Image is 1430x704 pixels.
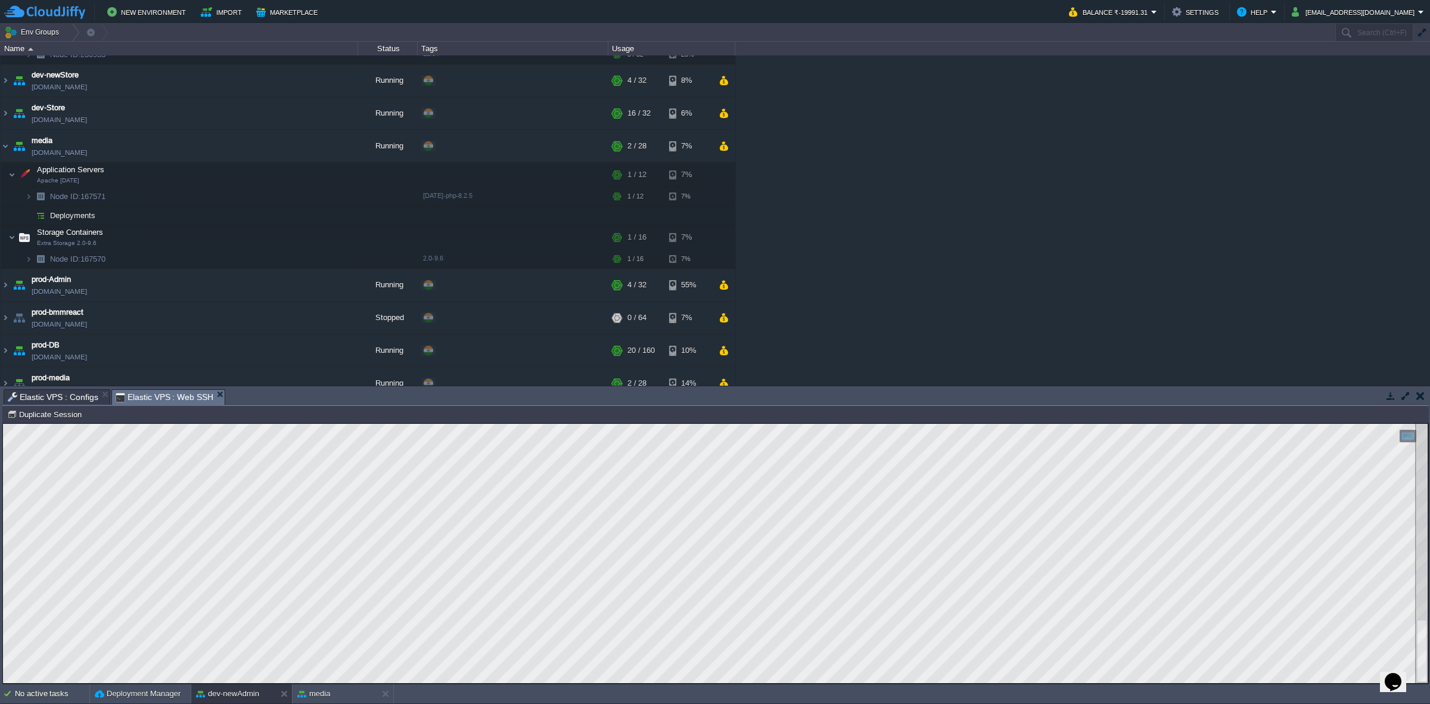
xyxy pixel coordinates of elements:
div: Running [358,334,418,367]
div: 1 / 16 [627,250,643,268]
img: AMDAwAAAACH5BAEAAAAALAAAAAABAAEAAAICRAEAOw== [16,225,33,249]
a: Node ID:167570 [49,254,107,264]
img: AMDAwAAAACH5BAEAAAAALAAAAAABAAEAAAICRAEAOw== [28,48,33,51]
a: prod-bmmreact [32,306,83,318]
span: Node ID: [50,255,80,263]
img: AMDAwAAAACH5BAEAAAAALAAAAAABAAEAAAICRAEAOw== [1,97,10,129]
div: Stopped [358,302,418,334]
div: 7% [669,250,708,268]
div: Running [358,64,418,97]
a: Storage ContainersExtra Storage 2.0-9.6 [36,228,105,237]
span: [DATE]-php-8.2.5 [423,192,472,199]
div: 1 / 12 [627,163,646,187]
a: [DOMAIN_NAME] [32,384,87,396]
button: dev-newAdmin [196,688,259,700]
div: 2 / 28 [627,130,646,162]
iframe: chat widget [1380,656,1418,692]
a: Deployments [49,210,97,221]
img: AMDAwAAAACH5BAEAAAAALAAAAAABAAEAAAICRAEAOw== [32,206,49,225]
div: 16 / 32 [627,97,651,129]
div: 10% [669,334,708,367]
span: [DOMAIN_NAME] [32,351,87,363]
span: 167570 [49,254,107,264]
img: AMDAwAAAACH5BAEAAAAALAAAAAABAAEAAAICRAEAOw== [8,163,15,187]
div: 6% [669,97,708,129]
div: 8% [669,64,708,97]
img: AMDAwAAAACH5BAEAAAAALAAAAAABAAEAAAICRAEAOw== [1,269,10,301]
div: No active tasks [15,684,89,703]
img: AMDAwAAAACH5BAEAAAAALAAAAAABAAEAAAICRAEAOw== [32,250,49,268]
span: Storage Containers [36,227,105,237]
img: AMDAwAAAACH5BAEAAAAALAAAAAABAAEAAAICRAEAOw== [25,206,32,225]
span: Apache [DATE] [37,177,79,184]
div: Running [358,367,418,399]
div: Tags [418,42,608,55]
div: Status [359,42,417,55]
img: AMDAwAAAACH5BAEAAAAALAAAAAABAAEAAAICRAEAOw== [11,97,27,129]
span: Elastic VPS : Web SSH [116,390,214,405]
img: AMDAwAAAACH5BAEAAAAALAAAAAABAAEAAAICRAEAOw== [16,163,33,187]
a: dev-Store [32,102,65,114]
button: [EMAIL_ADDRESS][DOMAIN_NAME] [1292,5,1418,19]
button: Deployment Manager [95,688,181,700]
div: 4 / 32 [627,269,646,301]
div: Running [358,130,418,162]
button: Duplicate Session [7,409,85,420]
span: [DOMAIN_NAME] [32,114,87,126]
span: [DOMAIN_NAME] [32,286,87,297]
div: 2 / 28 [627,367,646,399]
img: AMDAwAAAACH5BAEAAAAALAAAAAABAAEAAAICRAEAOw== [1,64,10,97]
img: AMDAwAAAACH5BAEAAAAALAAAAAABAAEAAAICRAEAOw== [11,269,27,301]
div: 14% [669,367,708,399]
a: prod-Admin [32,274,71,286]
img: AMDAwAAAACH5BAEAAAAALAAAAAABAAEAAAICRAEAOw== [1,302,10,334]
span: 167571 [49,191,107,201]
span: Node ID: [50,192,80,201]
div: Running [358,97,418,129]
img: AMDAwAAAACH5BAEAAAAALAAAAAABAAEAAAICRAEAOw== [32,187,49,206]
a: media [32,135,52,147]
span: Elastic VPS : Configs [8,390,98,404]
div: 7% [669,130,708,162]
img: AMDAwAAAACH5BAEAAAAALAAAAAABAAEAAAICRAEAOw== [1,334,10,367]
button: Balance ₹-19991.31 [1069,5,1151,19]
span: 2.0-9.6 [423,255,443,262]
div: 1 / 12 [627,187,643,206]
img: AMDAwAAAACH5BAEAAAAALAAAAAABAAEAAAICRAEAOw== [1,130,10,162]
a: Application ServersApache [DATE] [36,165,106,174]
button: Settings [1172,5,1222,19]
img: AMDAwAAAACH5BAEAAAAALAAAAAABAAEAAAICRAEAOw== [11,302,27,334]
img: AMDAwAAAACH5BAEAAAAALAAAAAABAAEAAAICRAEAOw== [11,64,27,97]
a: dev-newStore [32,69,79,81]
a: prod-media [32,372,70,384]
a: Node ID:167571 [49,191,107,201]
div: 4 / 32 [627,64,646,97]
button: Marketplace [256,5,321,19]
span: Extra Storage 2.0-9.6 [37,240,97,247]
img: AMDAwAAAACH5BAEAAAAALAAAAAABAAEAAAICRAEAOw== [8,225,15,249]
button: media [297,688,330,700]
button: Import [201,5,245,19]
button: Env Groups [4,24,63,41]
div: Running [358,269,418,301]
span: [DOMAIN_NAME] [32,318,87,330]
div: Usage [609,42,735,55]
div: 20 / 160 [627,334,655,367]
span: [DOMAIN_NAME] [32,81,87,93]
a: prod-DB [32,339,60,351]
a: [DOMAIN_NAME] [32,147,87,159]
img: CloudJiffy [4,5,85,20]
div: 7% [669,302,708,334]
div: 7% [669,187,708,206]
div: 1 / 16 [627,225,646,249]
button: New Environment [107,5,189,19]
div: Name [1,42,357,55]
